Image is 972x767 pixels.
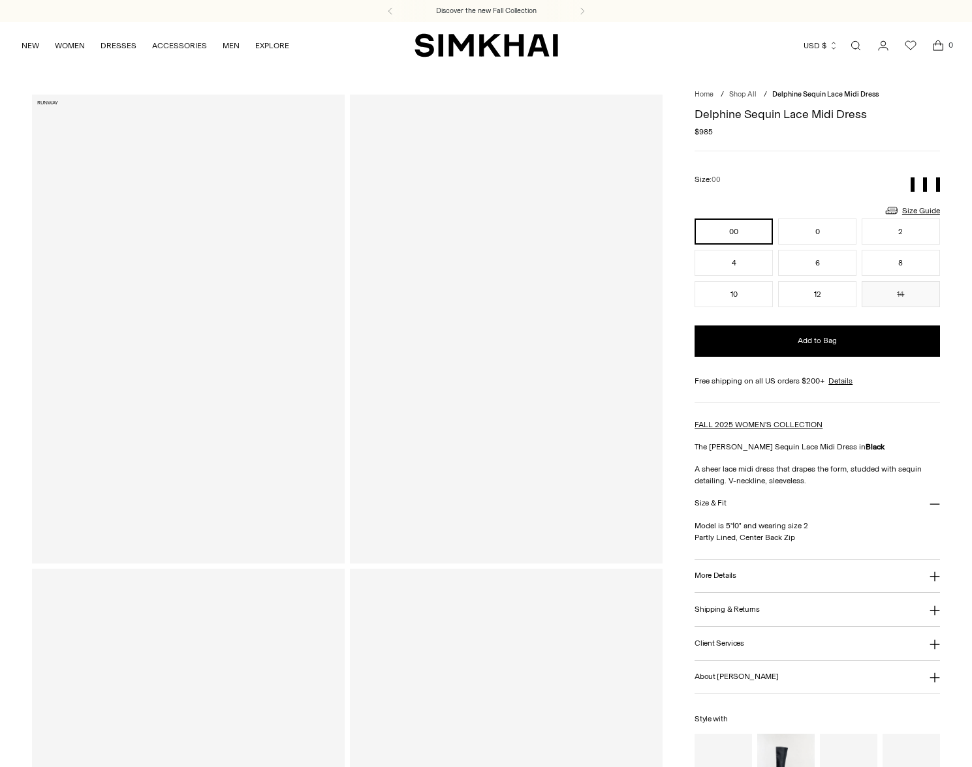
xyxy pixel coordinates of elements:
a: Discover the new Fall Collection [436,6,537,16]
p: Model is 5'10" and wearing size 2 Partly Lined, Center Back Zip [695,520,940,543]
h6: Style with [695,715,940,723]
label: Size: [695,173,721,186]
button: USD $ [804,31,838,60]
span: 0 [945,39,956,51]
button: 10 [695,281,773,307]
p: The [PERSON_NAME] Sequin Lace Midi Dress in [695,441,940,453]
button: 00 [695,218,773,245]
a: Shop All [729,90,757,98]
strong: Black [866,442,885,451]
a: Size Guide [884,202,940,218]
button: 4 [695,250,773,276]
button: Size & Fit [695,487,940,520]
button: 12 [778,281,856,307]
a: WOMEN [55,31,85,60]
span: Add to Bag [798,335,837,346]
a: FALL 2025 WOMEN'S COLLECTION [695,420,823,429]
a: NEW [22,31,39,60]
button: Add to Bag [695,325,940,357]
p: A sheer lace midi dress that drapes the form, studded with sequin detailing. V-neckline, sleeveless. [695,463,940,487]
a: DRESSES [101,31,136,60]
button: 6 [778,250,856,276]
div: / [721,89,724,100]
div: Free shipping on all US orders $200+ [695,375,940,387]
a: Delphine Sequin Lace Midi Dress [350,95,663,563]
a: MEN [223,31,240,60]
button: Shipping & Returns [695,593,940,626]
button: More Details [695,560,940,593]
button: 0 [778,218,856,245]
button: 8 [862,250,940,276]
h3: Client Services [695,639,744,648]
a: ACCESSORIES [152,31,207,60]
nav: breadcrumbs [695,89,940,100]
div: / [764,89,767,100]
a: SIMKHAI [415,33,558,58]
span: Delphine Sequin Lace Midi Dress [772,90,879,98]
h3: Size & Fit [695,499,726,507]
span: 00 [712,175,721,184]
h3: About [PERSON_NAME] [695,672,778,681]
button: About [PERSON_NAME] [695,661,940,694]
a: Open search modal [843,33,869,59]
h1: Delphine Sequin Lace Midi Dress [695,108,940,120]
button: 14 [862,281,940,307]
a: Delphine Sequin Lace Midi Dress [32,95,345,563]
a: Wishlist [898,33,924,59]
a: Details [828,375,853,387]
span: $985 [695,126,713,138]
h3: Shipping & Returns [695,605,760,614]
a: Go to the account page [870,33,896,59]
button: Client Services [695,627,940,660]
h3: More Details [695,571,736,580]
a: Open cart modal [925,33,951,59]
button: 2 [862,218,940,245]
a: Home [695,90,713,98]
a: EXPLORE [255,31,289,60]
